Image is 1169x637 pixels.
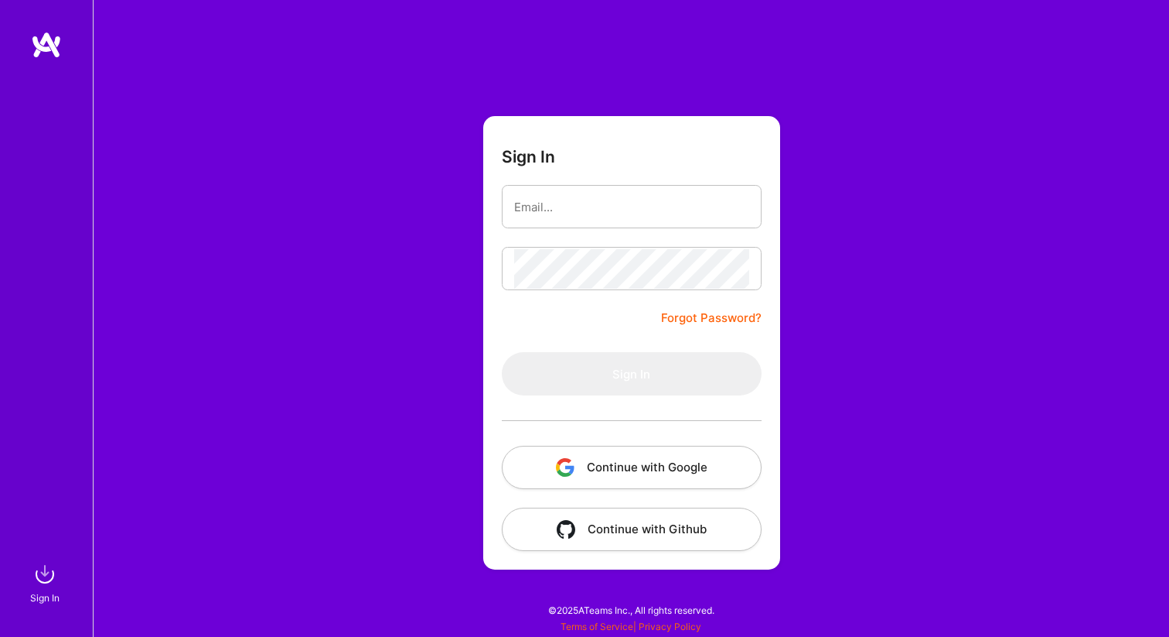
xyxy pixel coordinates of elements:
[32,559,60,606] a: sign inSign In
[661,309,762,327] a: Forgot Password?
[502,446,762,489] button: Continue with Google
[514,187,749,227] input: Email...
[502,508,762,551] button: Continue with Github
[561,621,633,632] a: Terms of Service
[561,621,701,632] span: |
[502,147,555,166] h3: Sign In
[30,590,60,606] div: Sign In
[639,621,701,632] a: Privacy Policy
[502,352,762,396] button: Sign In
[93,591,1169,629] div: © 2025 ATeams Inc., All rights reserved.
[557,520,575,539] img: icon
[29,559,60,590] img: sign in
[31,31,62,59] img: logo
[556,458,574,477] img: icon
